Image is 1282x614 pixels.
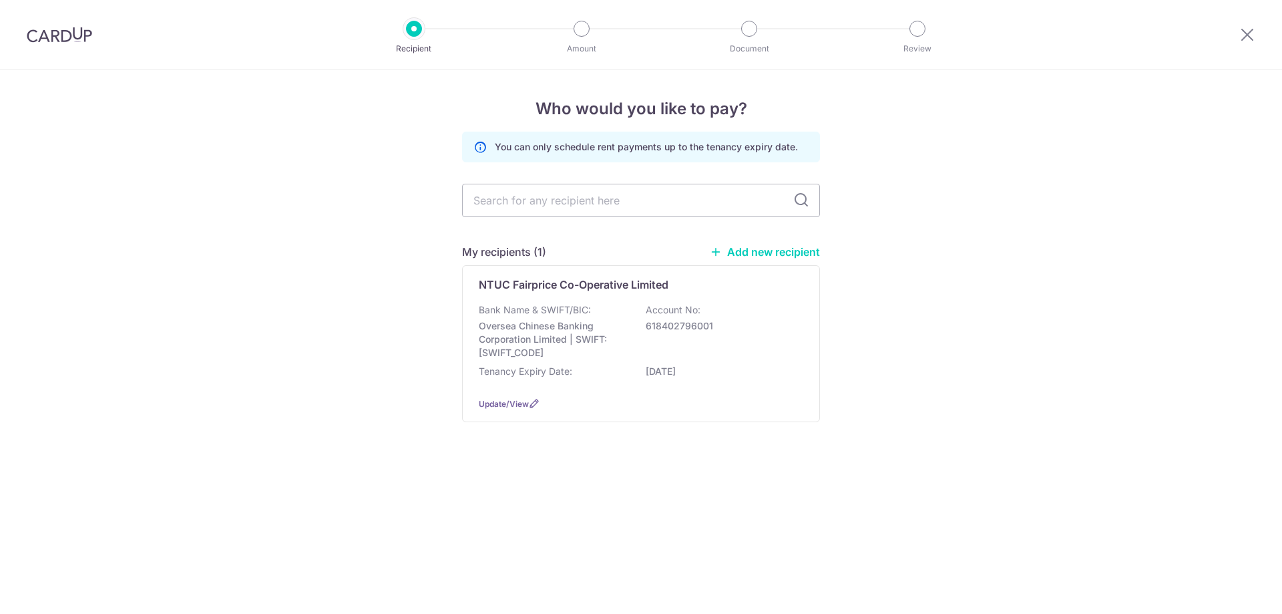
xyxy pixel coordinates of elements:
p: Amount [532,42,631,55]
p: Tenancy Expiry Date: [479,365,572,378]
p: [DATE] [646,365,795,378]
iframe: Opens a widget where you can find more information [1197,574,1269,607]
p: Oversea Chinese Banking Corporation Limited | SWIFT: [SWIFT_CODE] [479,319,628,359]
p: Recipient [365,42,463,55]
a: Add new recipient [710,245,820,259]
p: Bank Name & SWIFT/BIC: [479,303,591,317]
img: CardUp [27,27,92,43]
p: Document [700,42,799,55]
p: 618402796001 [646,319,795,333]
p: NTUC Fairprice Co-Operative Limited [479,277,668,293]
p: Account No: [646,303,700,317]
h5: My recipients (1) [462,244,546,260]
p: Review [868,42,967,55]
p: You can only schedule rent payments up to the tenancy expiry date. [495,140,798,154]
h4: Who would you like to pay? [462,97,820,121]
a: Update/View [479,399,529,409]
input: Search for any recipient here [462,184,820,217]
